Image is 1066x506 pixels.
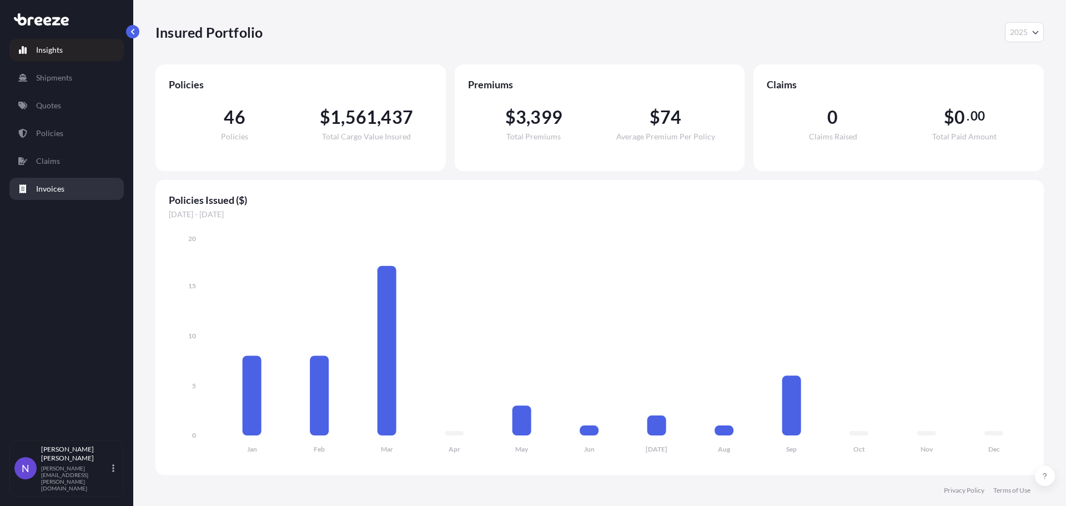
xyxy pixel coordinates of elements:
p: [PERSON_NAME] [PERSON_NAME] [41,445,110,463]
span: Policies [221,133,248,141]
tspan: 15 [188,282,196,290]
span: [DATE] - [DATE] [169,209,1030,220]
span: $ [320,108,330,126]
p: Claims [36,156,60,167]
p: [PERSON_NAME][EMAIL_ADDRESS][PERSON_NAME][DOMAIN_NAME] [41,465,110,492]
a: Terms of Use [993,486,1030,495]
tspan: 10 [188,332,196,340]
span: Total Cargo Value Insured [322,133,411,141]
tspan: Jan [247,445,257,453]
tspan: 0 [192,431,196,439]
span: $ [650,108,660,126]
a: Insights [9,39,124,61]
span: 437 [381,108,413,126]
span: 0 [954,108,965,126]
span: . [967,112,969,121]
a: Quotes [9,94,124,117]
a: Invoices [9,178,124,200]
p: Shipments [36,72,72,83]
tspan: Sep [786,445,797,453]
span: 3 [516,108,526,126]
span: $ [505,108,516,126]
tspan: Oct [853,445,865,453]
tspan: 20 [188,234,196,243]
span: Premiums [468,78,732,91]
span: Average Premium Per Policy [616,133,715,141]
p: Insured Portfolio [155,23,263,41]
tspan: Apr [449,445,460,453]
span: N [22,463,29,474]
span: , [526,108,530,126]
tspan: Nov [921,445,933,453]
span: 00 [971,112,985,121]
span: $ [944,108,954,126]
tspan: Dec [988,445,1000,453]
tspan: [DATE] [646,445,667,453]
p: Invoices [36,183,64,194]
tspan: May [515,445,529,453]
p: Insights [36,44,63,56]
span: 399 [530,108,562,126]
span: , [377,108,381,126]
span: 46 [224,108,245,126]
p: Quotes [36,100,61,111]
a: Claims [9,150,124,172]
tspan: Aug [718,445,731,453]
p: Policies [36,128,63,139]
span: , [341,108,345,126]
tspan: 5 [192,382,196,390]
span: 2025 [1010,27,1028,38]
span: Policies Issued ($) [169,193,1030,207]
span: 74 [660,108,681,126]
span: Policies [169,78,433,91]
a: Shipments [9,67,124,89]
button: Year Selector [1005,22,1044,42]
tspan: Mar [381,445,393,453]
tspan: Jun [584,445,595,453]
span: Total Paid Amount [932,133,997,141]
span: Claims Raised [809,133,857,141]
span: Claims [767,78,1030,91]
span: 561 [345,108,378,126]
a: Policies [9,122,124,144]
span: Total Premiums [506,133,561,141]
span: 0 [827,108,838,126]
a: Privacy Policy [944,486,984,495]
span: 1 [330,108,341,126]
tspan: Feb [314,445,325,453]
